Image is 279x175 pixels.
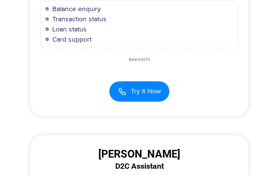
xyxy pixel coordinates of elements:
span: Card support [50,34,92,44]
span: Balance enquiry [50,4,101,14]
div: Ref#:90070 [31,58,248,62]
div: D2C Assistant [31,162,248,171]
img: Call Icon [118,86,127,97]
span: Loan status [50,24,87,34]
button: Try It Now [109,81,170,102]
span: Try It Now [131,86,161,96]
div: [PERSON_NAME] [31,150,248,159]
span: Transaction status [50,14,107,24]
